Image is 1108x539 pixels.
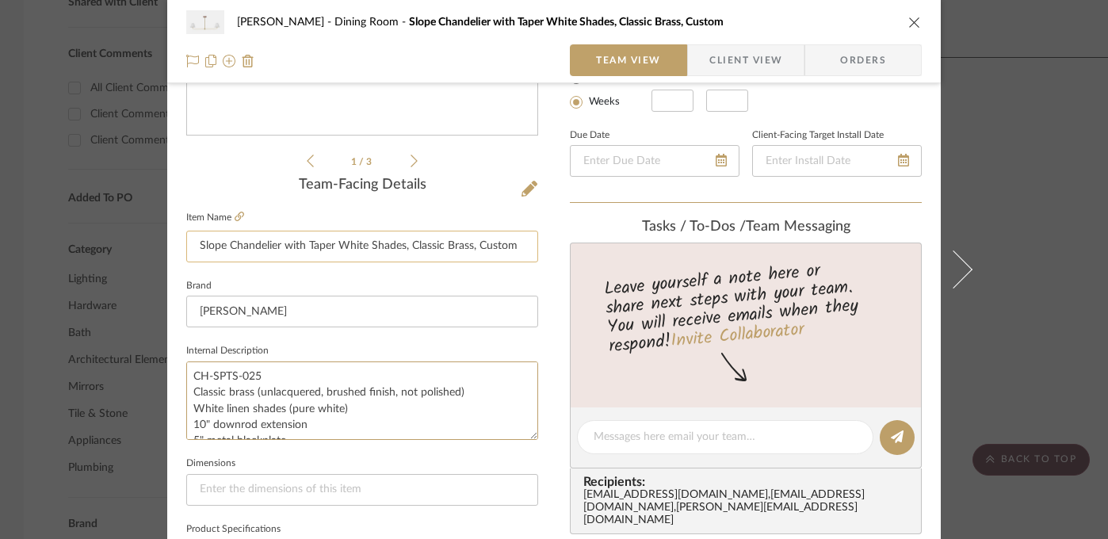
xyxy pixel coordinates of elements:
[186,282,212,290] label: Brand
[823,44,904,76] span: Orders
[186,347,269,355] label: Internal Description
[186,211,244,224] label: Item Name
[570,67,651,112] mat-radio-group: Select item type
[586,95,620,109] label: Weeks
[670,316,805,356] a: Invite Collaborator
[570,145,739,177] input: Enter Due Date
[334,17,409,28] span: Dining Room
[907,15,922,29] button: close
[568,254,924,360] div: Leave yourself a note here or share next steps with your team. You will receive emails when they ...
[186,6,224,38] img: 37dddee2-4703-498b-9623-ecdf0acd8e64_48x40.jpg
[366,157,374,166] span: 3
[642,220,746,234] span: Tasks / To-Dos /
[186,460,235,468] label: Dimensions
[583,489,915,527] div: [EMAIL_ADDRESS][DOMAIN_NAME] , [EMAIL_ADDRESS][DOMAIN_NAME] , [PERSON_NAME][EMAIL_ADDRESS][DOMAIN...
[752,145,922,177] input: Enter Install Date
[596,44,661,76] span: Team View
[186,296,538,327] input: Enter Brand
[709,44,782,76] span: Client View
[583,475,915,489] span: Recipients:
[186,526,281,533] label: Product Specifications
[570,132,609,140] label: Due Date
[359,157,366,166] span: /
[409,17,724,28] span: Slope Chandelier with Taper White Shades, Classic Brass, Custom
[351,157,359,166] span: 1
[186,474,538,506] input: Enter the dimensions of this item
[186,177,538,194] div: Team-Facing Details
[237,17,334,28] span: [PERSON_NAME]
[570,219,922,236] div: team Messaging
[186,231,538,262] input: Enter Item Name
[752,132,884,140] label: Client-Facing Target Install Date
[242,55,254,67] img: Remove from project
